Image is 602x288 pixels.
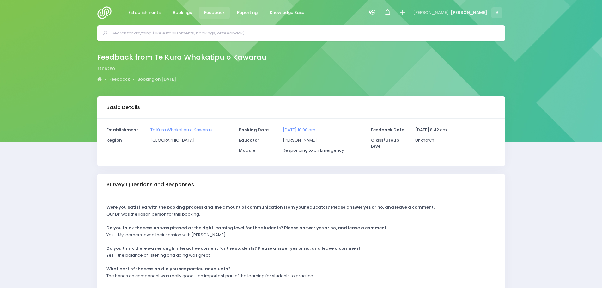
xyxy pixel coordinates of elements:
strong: Feedback Date [371,127,404,133]
span: f706280 [97,66,115,72]
span: [PERSON_NAME], [413,9,450,16]
a: Te Kura Whakatipu o Kawarau [150,127,212,133]
h3: Basic Details [106,104,140,111]
p: Our DP was the liason person for this booking. [106,211,200,218]
p: [PERSON_NAME] [283,137,363,144]
p: Unknown [415,137,496,144]
p: The hands on component was really good - an important part of the learning for students to practice. [106,273,314,279]
span: [PERSON_NAME] [451,9,487,16]
img: Logo [97,6,115,19]
div: [GEOGRAPHIC_DATA] [147,137,235,148]
strong: Do you think there was enough interactive content for the students? Please answer yes or no, and ... [106,245,361,251]
input: Search for anything (like establishments, bookings, or feedback) [112,28,496,38]
p: Responding to an Emergency [283,147,363,154]
span: Bookings [173,9,192,16]
a: Establishments [123,7,166,19]
h3: Survey Questions and Responses [106,181,194,188]
a: [DATE] 10:00 am [283,127,315,133]
strong: Do you think the session was pitched at the right learning level for the students? Please answer ... [106,225,387,231]
a: Feedback [199,7,230,19]
strong: Were you satisfied with the booking process and the amount of communication from your educator? P... [106,204,435,210]
strong: Establishment [106,127,138,133]
a: Knowledge Base [265,7,310,19]
span: Feedback [204,9,225,16]
strong: Educator [239,137,259,143]
strong: Module [239,147,255,153]
span: S [491,7,502,18]
a: Bookings [168,7,197,19]
p: Yes - the balance of listening and doing was great. [106,252,211,259]
p: [DATE] 8:42 am [415,127,496,133]
a: Booking on [DATE] [137,76,176,83]
span: Establishments [128,9,161,16]
strong: Booking Date [239,127,269,133]
strong: What part of the session did you see particular value in? [106,266,231,272]
span: Reporting [237,9,258,16]
strong: Region [106,137,122,143]
p: Yes - My learners loved their session with [PERSON_NAME]. [106,232,227,238]
h2: Feedback from Te Kura Whakatipu o Kawarau [97,53,266,62]
span: Knowledge Base [270,9,304,16]
a: Reporting [232,7,263,19]
a: Feedback [109,76,130,83]
strong: Class/Group Level [371,137,399,150]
